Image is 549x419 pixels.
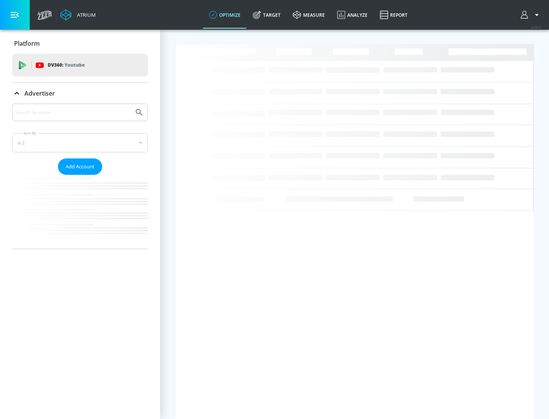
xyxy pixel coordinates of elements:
div: DV360: Youtube [12,54,148,77]
a: Analyze [331,1,374,29]
div: A-Z [12,133,148,152]
span: Add Account [66,162,95,171]
a: Target [247,1,287,29]
a: Report [374,1,414,29]
div: Atrium [74,11,96,18]
label: Sort By [22,131,38,136]
button: Add Account [58,158,102,175]
a: measure [287,1,331,29]
a: optimize [203,1,247,29]
span: v 4.32.0 [531,25,541,29]
p: DV360: [48,61,85,69]
div: Platform [12,33,148,54]
input: Search by name [15,107,131,117]
p: Platform [14,39,40,48]
div: Advertiser [12,83,148,104]
p: Advertiser [24,89,55,98]
nav: list of Advertiser [12,175,148,249]
div: Advertiser [12,104,148,249]
p: Youtube [64,61,85,69]
a: Atrium [60,9,96,21]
